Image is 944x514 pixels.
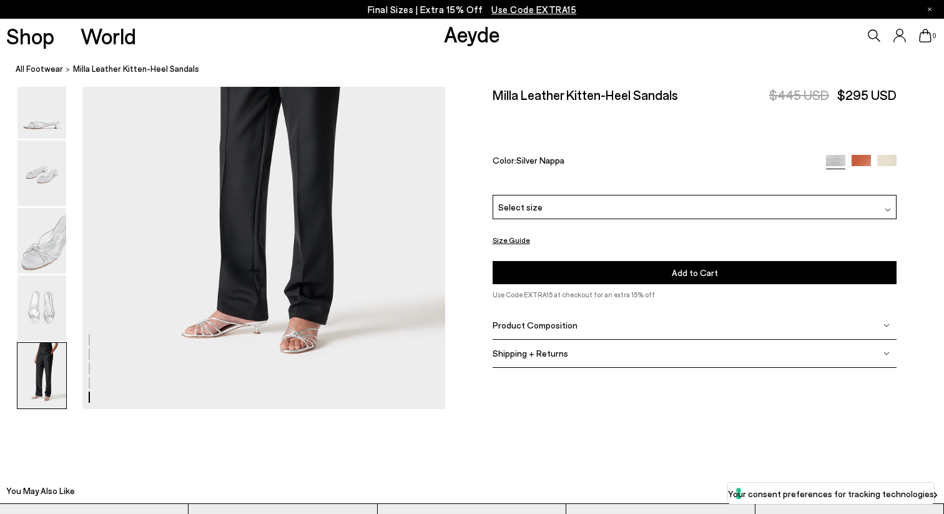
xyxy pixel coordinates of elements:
a: World [81,25,136,47]
span: $295 USD [837,87,897,102]
button: Next slide [930,481,940,500]
img: Milla Leather Kitten-Heel Sandals - Image 2 [17,141,66,206]
a: Shop [6,25,54,47]
nav: breadcrumb [16,52,944,87]
p: Use Code EXTRA15 at checkout for an extra 15% off [493,289,897,300]
span: Product Composition [493,320,578,330]
span: Navigate to /collections/ss25-final-sizes [491,4,576,15]
img: svg%3E [885,206,891,212]
span: Milla Leather Kitten-Heel Sandals [73,62,199,76]
a: 0 [919,29,932,42]
span: Select size [498,200,543,214]
img: svg%3E [930,490,940,500]
p: Final Sizes | Extra 15% Off [368,2,577,17]
span: $445 USD [769,87,829,102]
button: Your consent preferences for tracking technologies [728,483,934,504]
span: Add to Cart [672,267,718,278]
button: Add to Cart [493,261,897,284]
button: Previous slide [910,481,920,500]
img: svg%3E [883,350,890,357]
span: Silver Nappa [516,154,564,165]
a: All Footwear [16,62,63,76]
img: Milla Leather Kitten-Heel Sandals - Image 3 [17,208,66,274]
div: Color: [493,154,813,169]
h2: Milla Leather Kitten-Heel Sandals [493,87,678,102]
img: svg%3E [883,322,890,329]
span: 0 [932,32,938,39]
button: Size Guide [493,232,530,248]
h2: You May Also Like [6,485,75,497]
img: Milla Leather Kitten-Heel Sandals - Image 1 [17,73,66,139]
img: Milla Leather Kitten-Heel Sandals - Image 5 [17,343,66,408]
label: Your consent preferences for tracking technologies [728,487,934,500]
a: Aeyde [444,21,500,47]
img: Milla Leather Kitten-Heel Sandals - Image 4 [17,275,66,341]
span: Shipping + Returns [493,348,568,358]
